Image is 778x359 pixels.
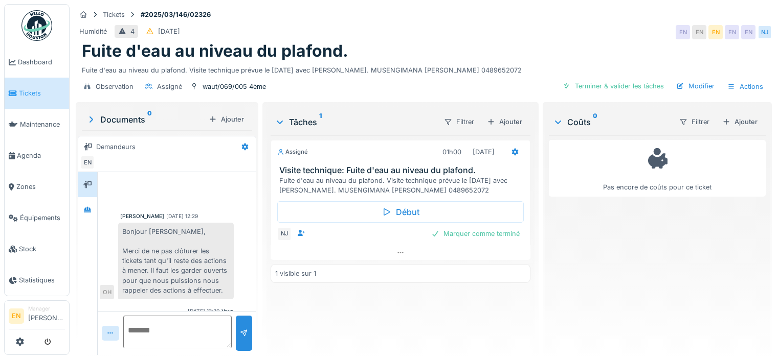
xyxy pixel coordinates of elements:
div: EN [676,25,690,39]
span: Maintenance [20,119,65,129]
div: [DATE] [473,147,495,157]
div: Coûts [553,116,671,128]
span: Agenda [17,151,65,160]
li: EN [9,308,24,324]
div: Tickets [103,10,125,19]
a: EN Manager[PERSON_NAME] [9,305,65,329]
div: Pas encore de coûts pour ce ticket [555,145,759,192]
span: Équipements [20,213,65,223]
a: Stock [5,233,69,265]
div: Observation [96,82,134,91]
sup: 0 [147,113,152,126]
a: Tickets [5,78,69,109]
div: OH [100,285,114,299]
div: NJ [758,25,772,39]
sup: 1 [319,116,322,128]
a: Dashboard [5,46,69,78]
div: waut/069/005 4ème [203,82,266,91]
div: Fuite d'eau au niveau du plafond. Visite technique prévue le [DATE] avec [PERSON_NAME]. MUSENGIMA... [279,176,526,195]
div: [DATE] 12:29 [166,212,198,220]
span: Stock [19,244,65,254]
div: Assigné [277,148,308,156]
div: Ajouter [718,115,762,129]
div: Bonjour [PERSON_NAME], Merci de ne pas clôturer les tickets tant qu'il reste des actions à mener.... [118,223,234,299]
div: Modifier [672,79,719,93]
div: EN [708,25,723,39]
div: Fuite d'eau au niveau du plafond. Visite technique prévue le [DATE] avec [PERSON_NAME]. MUSENGIMA... [82,61,766,75]
div: Terminer & valider les tâches [559,79,668,93]
a: Équipements [5,202,69,233]
div: [DATE] [158,27,180,36]
span: Dashboard [18,57,65,67]
div: NJ [277,227,292,241]
a: Zones [5,171,69,202]
span: Zones [16,182,65,192]
h3: Visite technique: Fuite d'eau au niveau du plafond. [279,165,526,175]
li: [PERSON_NAME] [28,305,65,327]
div: EN [692,25,706,39]
div: Actions [723,79,768,94]
img: Badge_color-CXgf-gQk.svg [21,10,52,41]
a: Statistiques [5,265,69,296]
div: 1 visible sur 1 [275,269,316,278]
div: Filtrer [675,114,714,129]
div: Début [277,201,524,223]
div: Manager [28,305,65,313]
div: Filtrer [439,114,479,129]
div: Ajouter [483,115,526,129]
div: Tâches [275,116,435,128]
div: EN [80,155,95,170]
a: Agenda [5,140,69,171]
div: Vous [221,307,234,315]
div: [DATE] 13:20 [188,307,219,315]
span: Tickets [19,88,65,98]
strong: #2025/03/146/02326 [137,10,215,19]
a: Maintenance [5,109,69,140]
div: EN [741,25,755,39]
div: Marquer comme terminé [427,227,524,241]
sup: 0 [593,116,597,128]
div: Demandeurs [96,142,136,152]
div: EN [725,25,739,39]
span: Statistiques [19,275,65,285]
div: 01h00 [442,147,461,157]
div: [PERSON_NAME] [120,212,164,220]
div: 4 [130,27,135,36]
div: Humidité [79,27,107,36]
h1: Fuite d'eau au niveau du plafond. [82,41,348,61]
div: Documents [86,113,205,126]
div: Ajouter [205,112,248,126]
div: Assigné [157,82,182,91]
